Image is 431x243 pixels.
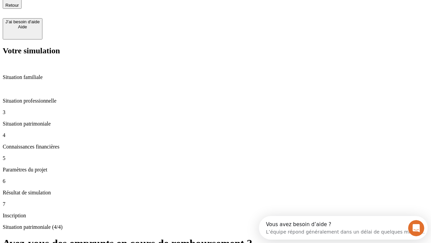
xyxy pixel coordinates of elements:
p: 6 [3,178,428,184]
iframe: Intercom live chat [408,220,424,236]
p: Situation patrimoniale [3,121,428,127]
div: J’ai besoin d'aide [5,19,40,24]
p: 4 [3,132,428,138]
p: Situation patrimoniale (4/4) [3,224,428,230]
p: Résultat de simulation [3,190,428,196]
div: L’équipe répond généralement dans un délai de quelques minutes. [7,11,166,18]
p: Situation familiale [3,74,428,80]
div: Ouvrir le Messenger Intercom [3,3,186,21]
span: Retour [5,3,19,8]
p: Paramètres du projet [3,167,428,173]
p: 7 [3,201,428,207]
iframe: Intercom live chat discovery launcher [259,216,428,240]
p: Inscription [3,213,428,219]
h2: Votre simulation [3,46,428,55]
div: Vous avez besoin d’aide ? [7,6,166,11]
div: Aide [5,24,40,29]
p: Connaissances financières [3,144,428,150]
p: Situation professionnelle [3,98,428,104]
p: 5 [3,155,428,161]
button: J’ai besoin d'aideAide [3,18,42,39]
p: 3 [3,109,428,115]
